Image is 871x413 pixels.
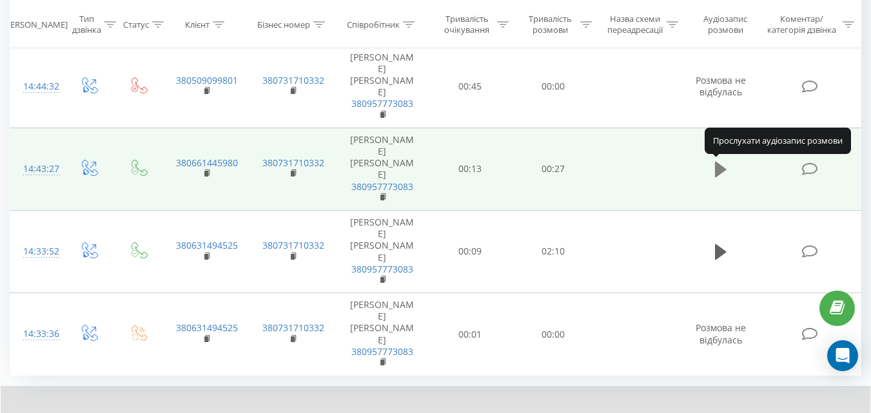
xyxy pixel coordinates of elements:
[524,14,577,35] div: Тривалість розмови
[176,322,238,334] a: 380631494525
[185,19,210,30] div: Клієнт
[262,157,324,169] a: 380731710332
[336,45,429,128] td: [PERSON_NAME] [PERSON_NAME]
[336,128,429,210] td: [PERSON_NAME] [PERSON_NAME]
[347,19,400,30] div: Співробітник
[440,14,494,35] div: Тривалість очікування
[429,45,512,128] td: 00:45
[429,293,512,376] td: 00:01
[262,74,324,86] a: 380731710332
[176,239,238,251] a: 380631494525
[257,19,310,30] div: Бізнес номер
[512,128,595,210] td: 00:27
[512,210,595,293] td: 02:10
[512,45,595,128] td: 00:00
[72,14,101,35] div: Тип дзвінка
[705,128,851,153] div: Прослухати аудіозапис розмови
[429,210,512,293] td: 00:09
[176,157,238,169] a: 380661445980
[827,340,858,371] div: Open Intercom Messenger
[23,157,50,182] div: 14:43:27
[23,239,50,264] div: 14:33:52
[351,345,413,358] a: 380957773083
[351,97,413,110] a: 380957773083
[696,322,746,345] span: Розмова не відбулась
[607,14,663,35] div: Назва схеми переадресації
[693,14,758,35] div: Аудіозапис розмови
[351,263,413,275] a: 380957773083
[336,210,429,293] td: [PERSON_NAME] [PERSON_NAME]
[262,239,324,251] a: 380731710332
[262,322,324,334] a: 380731710332
[764,14,839,35] div: Коментар/категорія дзвінка
[512,293,595,376] td: 00:00
[23,74,50,99] div: 14:44:32
[123,19,149,30] div: Статус
[351,180,413,193] a: 380957773083
[696,74,746,98] span: Розмова не відбулась
[429,128,512,210] td: 00:13
[3,19,68,30] div: [PERSON_NAME]
[336,293,429,376] td: [PERSON_NAME] [PERSON_NAME]
[176,74,238,86] a: 380509099801
[23,322,50,347] div: 14:33:36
